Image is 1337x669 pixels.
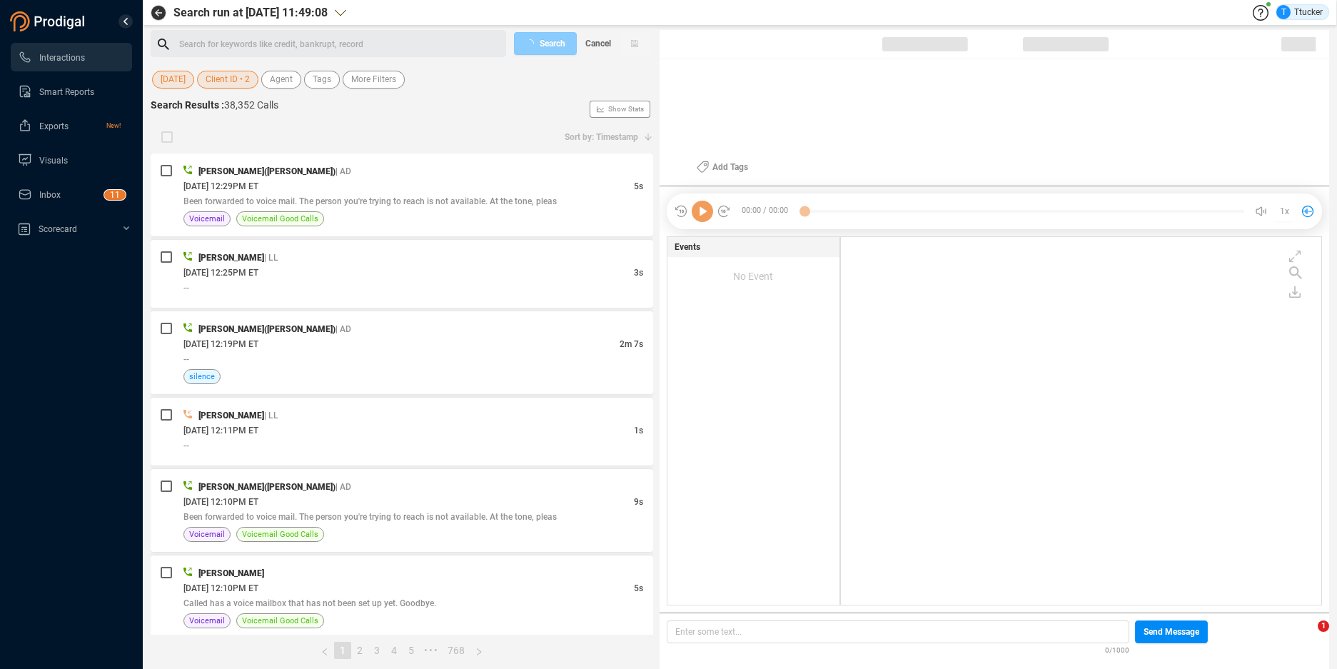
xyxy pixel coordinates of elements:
span: 9s [634,497,643,507]
span: 3s [634,268,643,278]
li: 3 [368,642,385,659]
span: [PERSON_NAME]([PERSON_NAME]) [198,482,335,492]
span: [DATE] [161,71,186,89]
li: Smart Reports [11,77,132,106]
span: Scorecard [39,224,77,234]
span: Voicemail [189,614,225,628]
div: [PERSON_NAME]([PERSON_NAME])| AD[DATE] 12:19PM ET2m 7s--silence [151,311,653,394]
a: 5 [403,643,419,658]
span: More Filters [351,71,396,89]
button: right [470,642,488,659]
span: Search Results : [151,99,224,111]
div: [PERSON_NAME][DATE] 12:10PM ET5sCalled has a voice mailbox that has not been set up yet. Goodbye.... [151,555,653,638]
iframe: Intercom live chat [1288,620,1323,655]
span: Smart Reports [39,87,94,97]
button: Show Stats [590,101,650,118]
sup: 11 [104,190,126,200]
button: Add Tags [688,156,757,178]
a: ExportsNew! [18,111,121,140]
span: -- [183,354,189,364]
span: right [475,648,483,656]
span: Inbox [39,190,61,200]
li: Interactions [11,43,132,71]
span: [DATE] 12:10PM ET [183,583,258,593]
button: [DATE] [152,71,194,89]
span: Interactions [39,53,85,63]
a: Smart Reports [18,77,121,106]
li: Visuals [11,146,132,174]
span: Voicemail [189,528,225,541]
span: 00:00 / 00:00 [731,201,804,222]
div: [PERSON_NAME]| LL[DATE] 12:11PM ET1s-- [151,398,653,466]
span: Visuals [39,156,68,166]
button: 1x [1275,201,1295,221]
div: grid [848,241,1321,603]
p: 1 [115,190,120,204]
span: -- [183,441,189,451]
span: 5s [634,181,643,191]
span: Voicemail Good Calls [242,212,318,226]
span: 1s [634,426,643,436]
li: 4 [385,642,403,659]
button: Send Message [1135,620,1208,643]
span: 0/1000 [1105,643,1129,655]
span: | AD [335,324,351,334]
span: | AD [335,482,351,492]
li: 768 [443,642,470,659]
span: [DATE] 12:11PM ET [183,426,258,436]
a: 2 [352,643,368,658]
a: 1 [335,643,350,658]
a: Interactions [18,43,121,71]
span: Agent [270,71,293,89]
span: Voicemail [189,212,225,226]
p: 1 [110,190,115,204]
span: Voicemail Good Calls [242,528,318,541]
span: | LL [264,411,278,421]
li: Next Page [470,642,488,659]
span: | LL [264,253,278,263]
li: 2 [351,642,368,659]
span: [DATE] 12:19PM ET [183,339,258,349]
span: [PERSON_NAME] [198,411,264,421]
li: Exports [11,111,132,140]
span: [PERSON_NAME] [198,253,264,263]
li: 5 [403,642,420,659]
span: Send Message [1144,620,1199,643]
img: prodigal-logo [10,11,89,31]
div: No Event [667,257,839,296]
button: More Filters [343,71,405,89]
span: Voicemail Good Calls [242,614,318,628]
li: 1 [334,642,351,659]
a: 4 [386,643,402,658]
button: left [316,642,334,659]
span: [DATE] 12:29PM ET [183,181,258,191]
span: Cancel [585,32,611,55]
span: -- [183,283,189,293]
span: Tags [313,71,331,89]
a: Inbox [18,180,121,208]
button: Cancel [577,32,620,55]
div: Ttucker [1276,5,1323,19]
span: Search run at [DATE] 11:49:08 [173,4,328,21]
span: New! [106,111,121,140]
button: Client ID • 2 [197,71,258,89]
button: Tags [304,71,340,89]
div: [PERSON_NAME]([PERSON_NAME])| AD[DATE] 12:29PM ET5sBeen forwarded to voice mail. The person you'r... [151,154,653,236]
span: [PERSON_NAME]([PERSON_NAME]) [198,324,335,334]
button: Sort by: Timestamp [556,126,653,149]
span: 1 [1318,620,1329,632]
div: [PERSON_NAME]| LL[DATE] 12:25PM ET3s-- [151,240,653,308]
a: Visuals [18,146,121,174]
span: | AD [335,166,351,176]
span: Been forwarded to voice mail. The person you're trying to reach is not available. At the tone, pleas [183,512,557,522]
span: Show Stats [608,24,644,195]
span: Events [675,241,700,253]
span: 1x [1280,200,1289,223]
li: Inbox [11,180,132,208]
span: 5s [634,583,643,593]
span: silence [189,370,215,383]
span: [PERSON_NAME] [198,568,264,578]
span: [DATE] 12:10PM ET [183,497,258,507]
span: Been forwarded to voice mail. The person you're trying to reach is not available. At the tone, pleas [183,196,557,206]
span: [PERSON_NAME]([PERSON_NAME]) [198,166,335,176]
